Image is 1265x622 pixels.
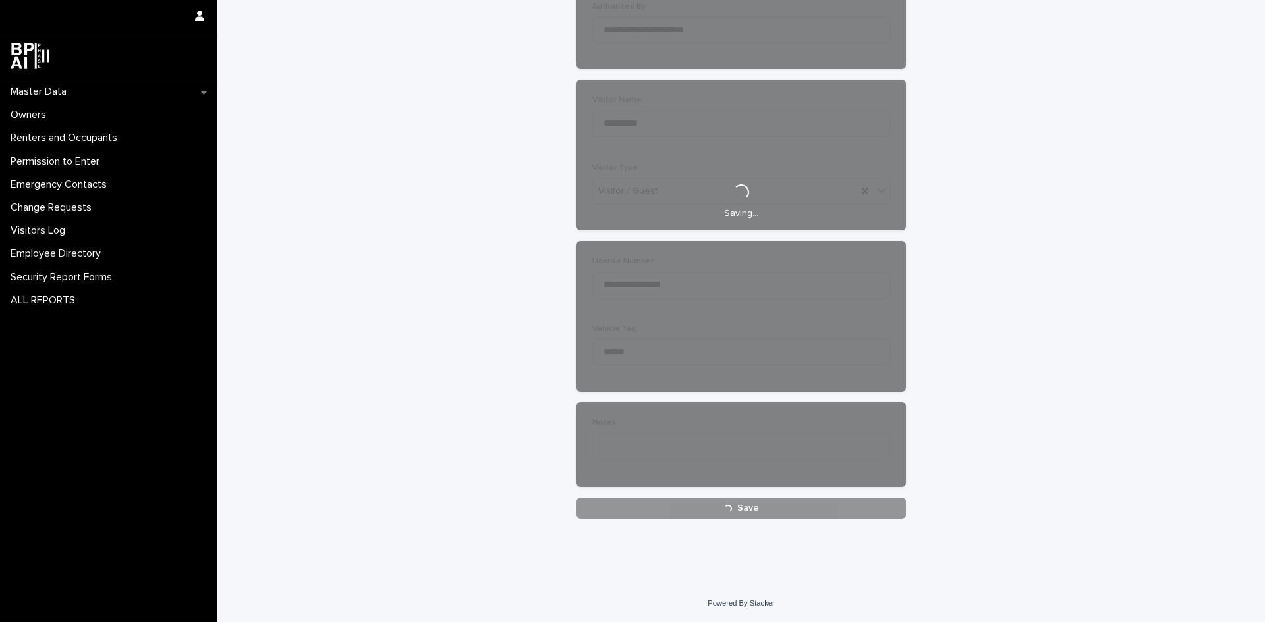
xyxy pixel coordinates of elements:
[5,224,76,237] p: Visitors Log
[5,178,117,191] p: Emergency Contacts
[576,498,906,519] button: Save
[708,599,774,607] a: Powered By Stacker
[5,271,123,284] p: Security Report Forms
[5,86,77,98] p: Master Data
[5,155,110,168] p: Permission to Enter
[5,132,128,144] p: Renters and Occupants
[5,201,102,214] p: Change Requests
[11,43,49,69] img: dwgmcNfxSF6WIOOXiGgu
[724,208,758,219] p: Saving…
[5,294,86,307] p: ALL REPORTS
[737,504,759,513] span: Save
[5,247,111,260] p: Employee Directory
[5,109,57,121] p: Owners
